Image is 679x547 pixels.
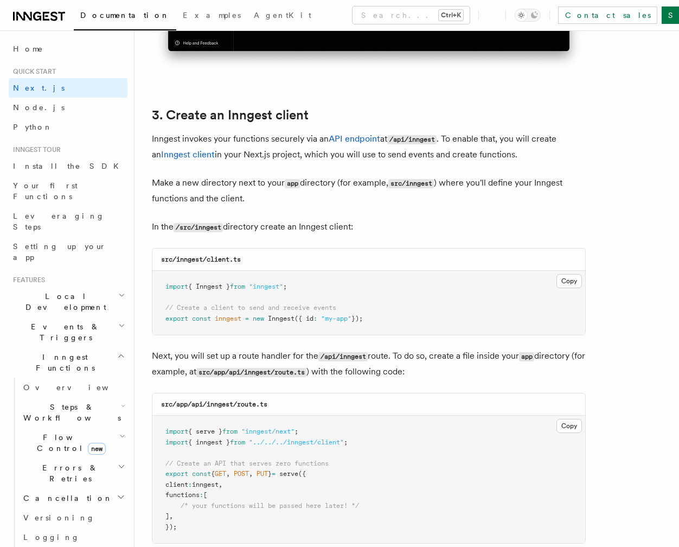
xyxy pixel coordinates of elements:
[257,470,268,478] span: PUT
[161,256,241,263] code: src/inngest/client.ts
[188,438,230,446] span: { inngest }
[253,315,264,322] span: new
[230,438,245,446] span: from
[279,470,298,478] span: serve
[439,10,463,21] kbd: Ctrl+K
[80,11,170,20] span: Documentation
[152,348,586,380] p: Next, you will set up a route handler for the route. To do so, create a file inside your director...
[313,315,317,322] span: :
[268,470,272,478] span: }
[192,470,211,478] span: const
[183,11,241,20] span: Examples
[19,397,127,428] button: Steps & Workflows
[165,283,188,290] span: import
[515,9,541,22] button: Toggle dark mode
[9,67,56,76] span: Quick start
[9,378,127,547] div: Inngest Functions
[9,78,127,98] a: Next.js
[294,315,313,322] span: ({ id
[285,179,300,188] code: app
[13,212,105,231] span: Leveraging Steps
[9,206,127,237] a: Leveraging Steps
[9,156,127,176] a: Install the SDK
[9,287,127,317] button: Local Development
[23,513,95,522] span: Versioning
[196,368,306,377] code: src/app/api/inngest/route.ts
[165,512,169,520] span: ]
[13,123,53,131] span: Python
[13,103,65,112] span: Node.js
[74,3,176,30] a: Documentation
[294,428,298,435] span: ;
[19,488,127,508] button: Cancellation
[165,438,188,446] span: import
[241,428,294,435] span: "inngest/next"
[9,321,118,343] span: Events & Triggers
[19,402,121,423] span: Steps & Workflows
[19,508,127,527] a: Versioning
[161,400,267,408] code: src/app/api/inngest/route.ts
[215,315,241,322] span: inngest
[19,428,127,458] button: Flow Controlnew
[13,181,78,201] span: Your first Functions
[222,428,238,435] span: from
[192,315,211,322] span: const
[19,462,118,484] span: Errors & Retries
[192,481,219,488] span: inngest
[165,304,336,311] span: // Create a client to send and receive events
[9,347,127,378] button: Inngest Functions
[176,3,247,29] a: Examples
[9,98,127,117] a: Node.js
[88,443,106,455] span: new
[226,470,230,478] span: ,
[254,11,311,20] span: AgentKit
[165,315,188,322] span: export
[329,133,380,144] a: API endpoint
[165,491,200,499] span: functions
[181,502,359,510] span: /* your functions will be passed here later! */
[249,470,253,478] span: ,
[245,315,249,322] span: =
[200,491,203,499] span: :
[318,352,368,361] code: /api/inngest
[556,274,582,288] button: Copy
[19,432,119,454] span: Flow Control
[152,107,309,123] a: 3. Create an Inngest client
[9,276,45,284] span: Features
[272,470,276,478] span: =
[203,491,207,499] span: [
[234,470,249,478] span: POST
[268,315,294,322] span: Inngest
[165,481,188,488] span: client
[165,470,188,478] span: export
[13,162,125,170] span: Install the SDK
[344,438,348,446] span: ;
[9,176,127,206] a: Your first Functions
[13,43,43,54] span: Home
[19,458,127,488] button: Errors & Retries
[9,145,61,154] span: Inngest tour
[19,527,127,547] a: Logging
[298,470,306,478] span: ({
[353,7,470,24] button: Search...Ctrl+K
[188,283,230,290] span: { Inngest }
[161,149,215,160] a: Inngest client
[556,419,582,433] button: Copy
[249,438,344,446] span: "../../../inngest/client"
[23,533,80,542] span: Logging
[188,428,222,435] span: { serve }
[219,481,222,488] span: ,
[23,383,135,392] span: Overview
[188,481,192,488] span: :
[165,523,177,531] span: });
[13,242,106,262] span: Setting up your app
[215,470,226,478] span: GET
[169,512,173,520] span: ,
[165,428,188,435] span: import
[283,283,287,290] span: ;
[9,117,127,137] a: Python
[321,315,351,322] span: "my-app"
[9,39,127,59] a: Home
[388,179,434,188] code: src/inngest
[558,7,657,24] a: Contact sales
